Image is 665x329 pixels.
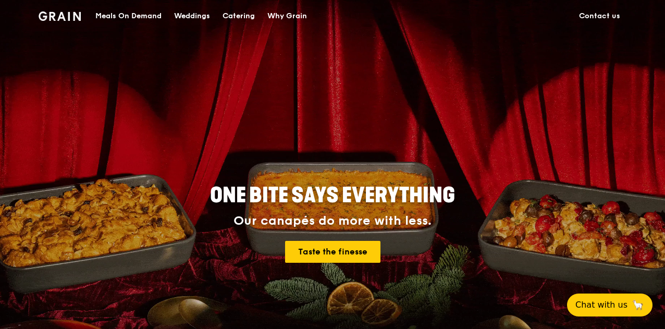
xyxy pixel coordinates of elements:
div: Meals On Demand [95,1,162,32]
a: Weddings [168,1,216,32]
span: 🦙 [632,299,644,311]
button: Chat with us🦙 [567,294,652,316]
a: Catering [216,1,261,32]
div: Weddings [174,1,210,32]
a: Taste the finesse [285,241,380,263]
span: ONE BITE SAYS EVERYTHING [210,183,455,208]
a: Contact us [573,1,626,32]
img: Grain [39,11,81,21]
span: Chat with us [575,299,627,311]
a: Why Grain [261,1,313,32]
div: Why Grain [267,1,307,32]
div: Catering [223,1,255,32]
div: Our canapés do more with less. [145,214,520,228]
